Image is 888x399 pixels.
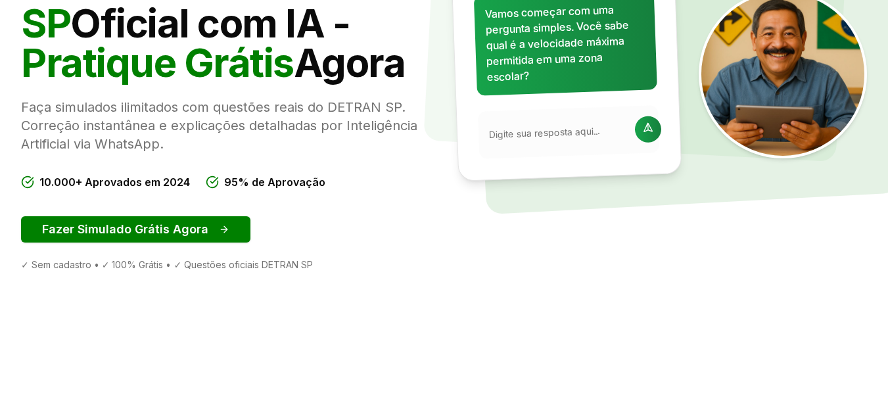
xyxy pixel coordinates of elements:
[21,98,434,153] p: Faça simulados ilimitados com questões reais do DETRAN SP. Correção instantânea e explicações det...
[224,174,325,190] span: 95% de Aprovação
[21,39,294,86] span: Pratique Grátis
[21,258,434,271] div: ✓ Sem cadastro • ✓ 100% Grátis • ✓ Questões oficiais DETRAN SP
[39,174,190,190] span: 10.000+ Aprovados em 2024
[21,216,250,243] button: Fazer Simulado Grátis Agora
[484,1,646,85] p: Vamos começar com uma pergunta simples. Você sabe qual é a velocidade máxima permitida em uma zon...
[488,124,627,141] input: Digite sua resposta aqui...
